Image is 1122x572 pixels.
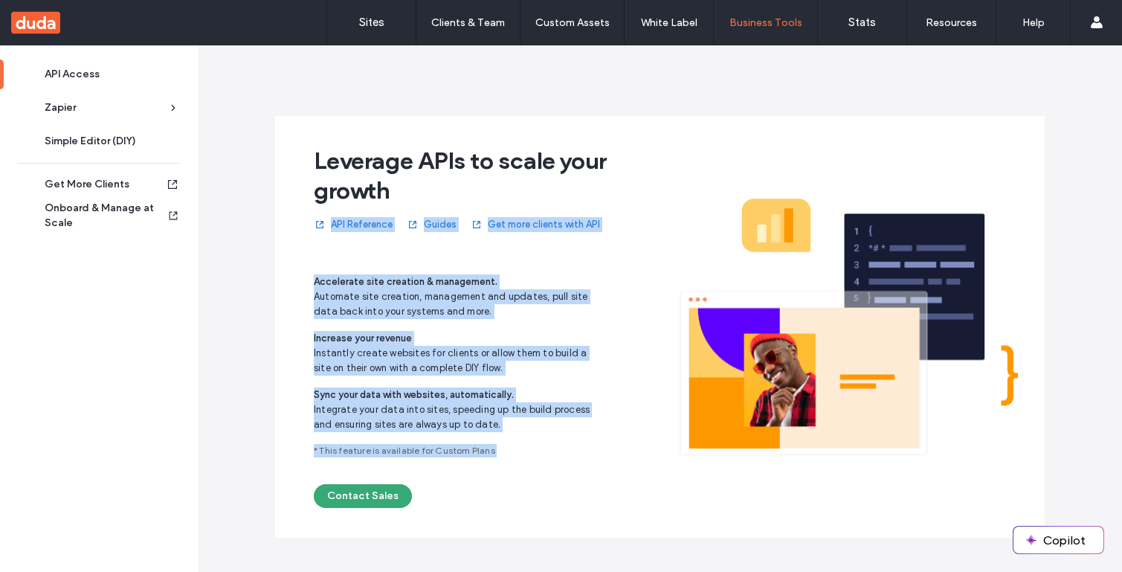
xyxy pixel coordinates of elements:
button: Contact Sales [314,484,412,508]
div: Onboard & Manage at Scale [45,201,167,231]
span: * This feature is available for Custom Plans [314,444,680,457]
button: Copilot [1013,527,1103,553]
span: Instantly create websites for clients or allow them to build a site on their own with a complete ... [314,346,595,376]
a: Get more clients with API [471,217,600,232]
span: Sync your data with websites, automatically. [314,388,595,402]
div: API Access [45,67,167,82]
label: White Label [641,16,697,29]
div: Simple Editor (DIY) [45,134,167,149]
div: Get More Clients [45,177,165,192]
span: Integrate your data into sites, speeding up the build process and ensuring sites are always up to... [314,402,595,432]
label: Help [1022,16,1045,29]
label: Clients & Team [431,16,505,29]
label: Stats [848,16,876,29]
span: Leverage APIs to scale your growth [314,146,606,205]
label: Custom Assets [535,16,610,29]
label: Business Tools [729,16,802,29]
span: Automate site creation, management and updates, pull site data back into your systems and more. [314,289,595,319]
a: Guides [407,217,457,232]
a: API Reference [314,217,393,232]
label: Resources [926,16,977,29]
span: Accelerate site creation & management. [314,274,595,289]
div: Zapier [45,100,167,115]
label: Sites [359,16,384,29]
span: Increase your revenue [314,331,595,346]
